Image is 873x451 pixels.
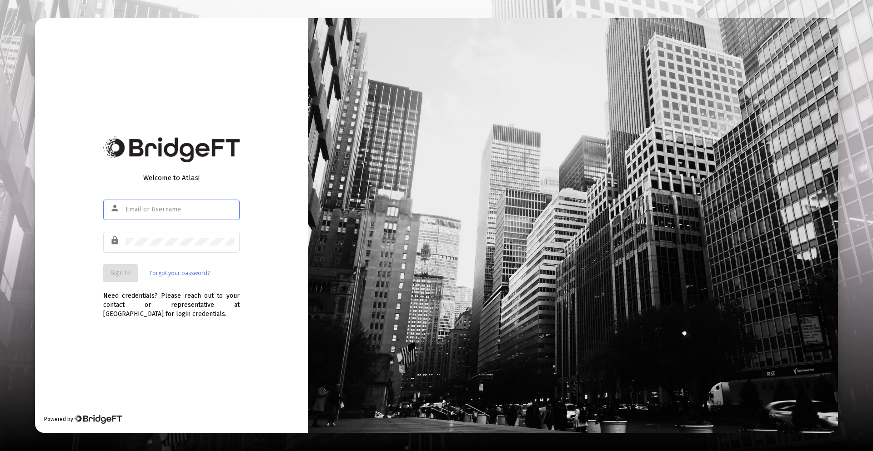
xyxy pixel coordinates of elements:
[103,136,240,162] img: Bridge Financial Technology Logo
[44,415,122,424] div: Powered by
[150,269,210,278] a: Forgot your password?
[125,206,235,213] input: Email or Username
[110,203,121,214] mat-icon: person
[110,269,130,277] span: Sign In
[103,264,138,282] button: Sign In
[103,173,240,182] div: Welcome to Atlas!
[103,282,240,319] div: Need credentials? Please reach out to your contact or representative at [GEOGRAPHIC_DATA] for log...
[110,235,121,246] mat-icon: lock
[74,415,122,424] img: Bridge Financial Technology Logo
